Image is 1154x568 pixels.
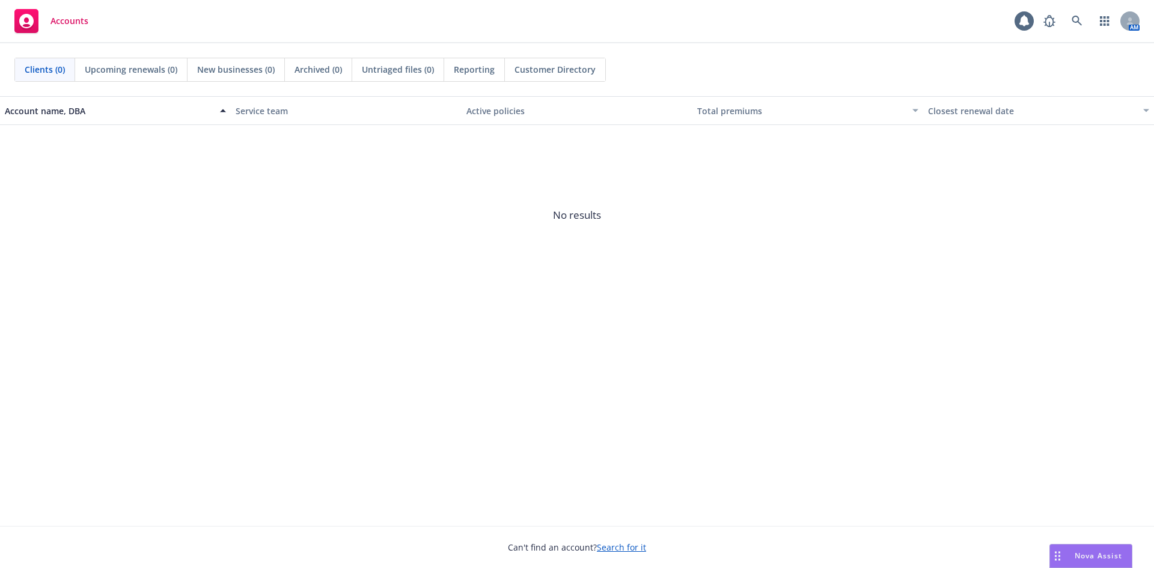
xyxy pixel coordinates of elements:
span: Accounts [50,16,88,26]
a: Search for it [597,542,646,553]
button: Service team [231,96,462,125]
a: Report a Bug [1037,9,1061,33]
a: Search [1065,9,1089,33]
div: Closest renewal date [928,105,1136,117]
a: Switch app [1093,9,1117,33]
span: Customer Directory [514,63,596,76]
span: Untriaged files (0) [362,63,434,76]
span: Clients (0) [25,63,65,76]
div: Active policies [466,105,688,117]
div: Total premiums [697,105,905,117]
div: Service team [236,105,457,117]
a: Accounts [10,4,93,38]
span: Reporting [454,63,495,76]
span: Upcoming renewals (0) [85,63,177,76]
div: Account name, DBA [5,105,213,117]
span: Archived (0) [295,63,342,76]
button: Nova Assist [1049,544,1132,568]
button: Active policies [462,96,692,125]
button: Closest renewal date [923,96,1154,125]
span: New businesses (0) [197,63,275,76]
button: Total premiums [692,96,923,125]
div: Drag to move [1050,545,1065,567]
span: Nova Assist [1075,551,1122,561]
span: Can't find an account? [508,541,646,554]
